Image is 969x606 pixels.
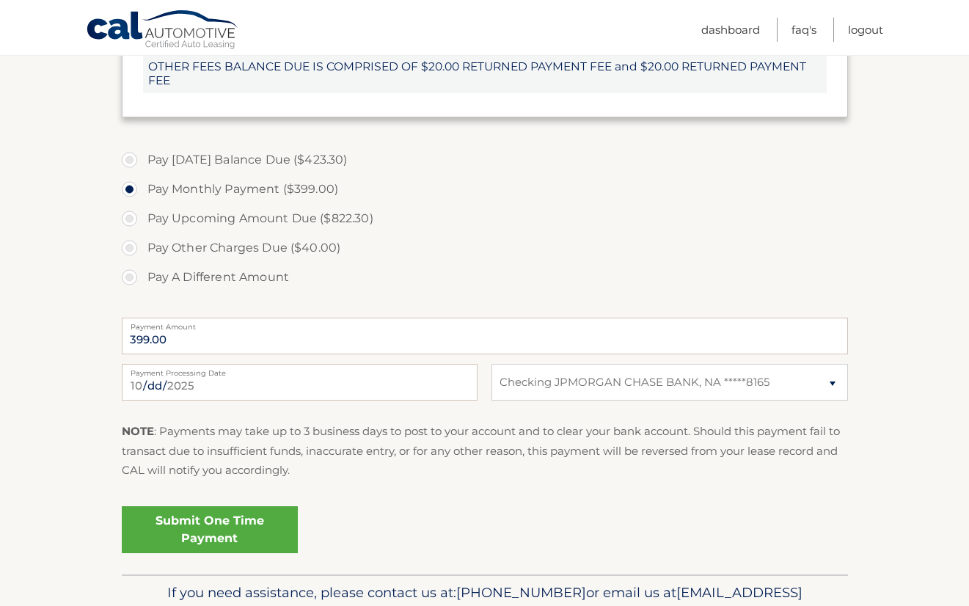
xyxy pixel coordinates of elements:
input: Payment Amount [122,318,848,354]
a: FAQ's [791,18,816,42]
strong: NOTE [122,424,154,438]
label: Pay Other Charges Due ($40.00) [122,233,848,263]
a: Dashboard [701,18,760,42]
label: Pay [DATE] Balance Due ($423.30) [122,145,848,175]
label: Pay Upcoming Amount Due ($822.30) [122,204,848,233]
a: Submit One Time Payment [122,506,298,553]
a: Logout [848,18,883,42]
a: Cal Automotive [86,10,240,52]
span: [PHONE_NUMBER] [456,584,586,601]
label: Pay A Different Amount [122,263,848,292]
p: : Payments may take up to 3 business days to post to your account and to clear your bank account.... [122,422,848,480]
input: Payment Date [122,364,478,401]
span: OTHER FEES BALANCE DUE IS COMPRISED OF $20.00 RETURNED PAYMENT FEE and $20.00 RETURNED PAYMENT FEE [143,54,827,93]
label: Payment Processing Date [122,364,478,376]
label: Pay Monthly Payment ($399.00) [122,175,848,204]
label: Payment Amount [122,318,848,329]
